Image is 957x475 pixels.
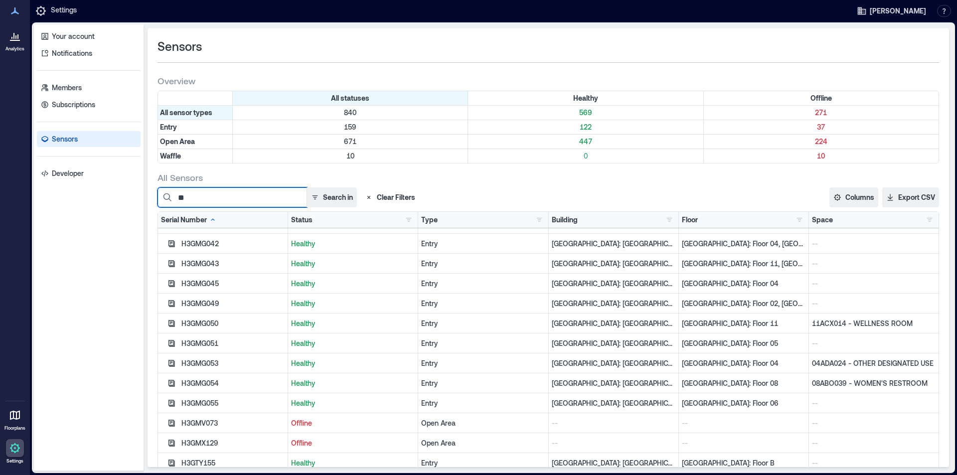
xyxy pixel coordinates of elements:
div: Entry [421,358,545,368]
div: Serial Number [161,215,217,225]
button: Export CSV [882,187,939,207]
p: Offline [291,438,415,448]
a: Analytics [2,24,27,55]
span: Overview [158,75,195,87]
a: Settings [3,436,27,467]
p: [GEOGRAPHIC_DATA]: Floor B [682,458,805,468]
p: [GEOGRAPHIC_DATA]: Floor 11 [682,318,805,328]
div: H3GMG042 [181,239,285,249]
div: Filter by Status: Healthy [468,91,703,105]
p: Healthy [291,259,415,269]
p: -- [812,418,936,428]
p: [GEOGRAPHIC_DATA]: [GEOGRAPHIC_DATA] - 133489 [552,259,675,269]
div: Filter by Type: Open Area [158,135,233,149]
div: Entry [421,378,545,388]
div: H3GMG043 [181,259,285,269]
div: H3GMX129 [181,438,285,448]
div: Status [291,215,313,225]
div: Filter by Type: Open Area & Status: Healthy [468,135,703,149]
div: Entry [421,299,545,309]
div: H3GMG050 [181,318,285,328]
p: Healthy [291,299,415,309]
p: Healthy [291,239,415,249]
p: Healthy [291,338,415,348]
p: [GEOGRAPHIC_DATA]: [GEOGRAPHIC_DATA] - 133489 [552,239,675,249]
span: [PERSON_NAME] [870,6,926,16]
p: Notifications [52,48,92,58]
p: Subscriptions [52,100,95,110]
div: H3GMG053 [181,358,285,368]
p: [GEOGRAPHIC_DATA]: [GEOGRAPHIC_DATA] - 133489 [552,458,675,468]
p: 11ACX014 - WELLNESS ROOM [812,318,936,328]
p: -- [812,438,936,448]
div: Filter by Type: Waffle [158,149,233,163]
p: Healthy [291,458,415,468]
p: 159 [235,122,466,132]
div: Filter by Status: Offline [704,91,939,105]
p: 224 [706,137,937,147]
p: [GEOGRAPHIC_DATA]: [GEOGRAPHIC_DATA] - 133489 [552,338,675,348]
div: Filter by Type: Entry & Status: Healthy [468,120,703,134]
p: Members [52,83,82,93]
div: H3GMG049 [181,299,285,309]
div: Entry [421,259,545,269]
p: Settings [6,458,23,464]
p: 10 [235,151,466,161]
div: Filter by Type: Open Area & Status: Offline [704,135,939,149]
p: Healthy [291,318,415,328]
p: [GEOGRAPHIC_DATA]: [GEOGRAPHIC_DATA] - 133489 [552,299,675,309]
p: Offline [291,418,415,428]
div: Space [812,215,833,225]
button: [PERSON_NAME] [854,3,929,19]
div: Open Area [421,438,545,448]
div: Filter by Type: Entry [158,120,233,134]
div: All sensor types [158,106,233,120]
p: [GEOGRAPHIC_DATA]: [GEOGRAPHIC_DATA] - 133489 [552,279,675,289]
div: H3GMG051 [181,338,285,348]
div: H3GTY155 [181,458,285,468]
p: Healthy [291,358,415,368]
p: 0 [470,151,701,161]
div: H3GMG045 [181,279,285,289]
p: [GEOGRAPHIC_DATA]: Floor 05 [682,338,805,348]
div: H3GMG054 [181,378,285,388]
p: 447 [470,137,701,147]
p: Healthy [291,279,415,289]
div: Building [552,215,578,225]
a: Floorplans [1,403,28,434]
div: Filter by Type: Entry & Status: Offline [704,120,939,134]
a: Notifications [37,45,141,61]
p: 04ADA024 - OTHER DESIGNATED USE [812,358,936,368]
div: H3GMV073 [181,418,285,428]
p: -- [812,259,936,269]
div: Filter by Type: Waffle & Status: Offline [704,149,939,163]
p: [GEOGRAPHIC_DATA]: Floor 08 [682,378,805,388]
span: All Sensors [158,171,203,183]
p: [GEOGRAPHIC_DATA]: Floor 04 [682,279,805,289]
p: 37 [706,122,937,132]
a: Sensors [37,131,141,147]
p: 271 [706,108,937,118]
div: Open Area [421,418,545,428]
p: [GEOGRAPHIC_DATA]: Floor 02, [GEOGRAPHIC_DATA]: Floor 03 [682,299,805,309]
p: Healthy [291,398,415,408]
p: -- [812,398,936,408]
button: Search in [307,187,357,207]
p: -- [812,458,936,468]
p: Healthy [291,378,415,388]
p: -- [812,338,936,348]
div: Type [421,215,438,225]
p: [GEOGRAPHIC_DATA]: [GEOGRAPHIC_DATA] - 133489 [552,398,675,408]
a: Your account [37,28,141,44]
a: Members [37,80,141,96]
p: Analytics [5,46,24,52]
p: 840 [235,108,466,118]
p: -- [682,438,805,448]
p: -- [552,418,675,428]
div: Entry [421,239,545,249]
p: [GEOGRAPHIC_DATA]: Floor 06 [682,398,805,408]
p: [GEOGRAPHIC_DATA]: Floor 11, [GEOGRAPHIC_DATA]: Floor 12 [682,259,805,269]
p: [GEOGRAPHIC_DATA]: Floor 04, [GEOGRAPHIC_DATA]: Floor 05 [682,239,805,249]
button: Columns [829,187,878,207]
div: All statuses [233,91,468,105]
